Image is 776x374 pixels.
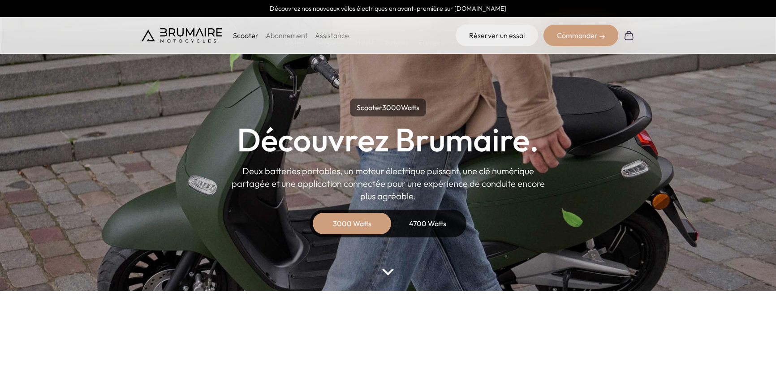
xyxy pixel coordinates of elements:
[315,31,349,40] a: Assistance
[233,30,259,41] p: Scooter
[266,31,308,40] a: Abonnement
[543,25,618,46] div: Commander
[382,103,401,112] span: 3000
[231,165,545,202] p: Deux batteries portables, un moteur électrique puissant, une clé numérique partagée et une applic...
[392,213,463,234] div: 4700 Watts
[316,213,388,234] div: 3000 Watts
[350,99,426,116] p: Scooter Watts
[382,269,394,275] img: arrow-bottom.png
[237,124,539,156] h1: Découvrez Brumaire.
[624,30,634,41] img: Panier
[599,34,605,39] img: right-arrow-2.png
[142,28,222,43] img: Brumaire Motocycles
[456,25,538,46] a: Réserver un essai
